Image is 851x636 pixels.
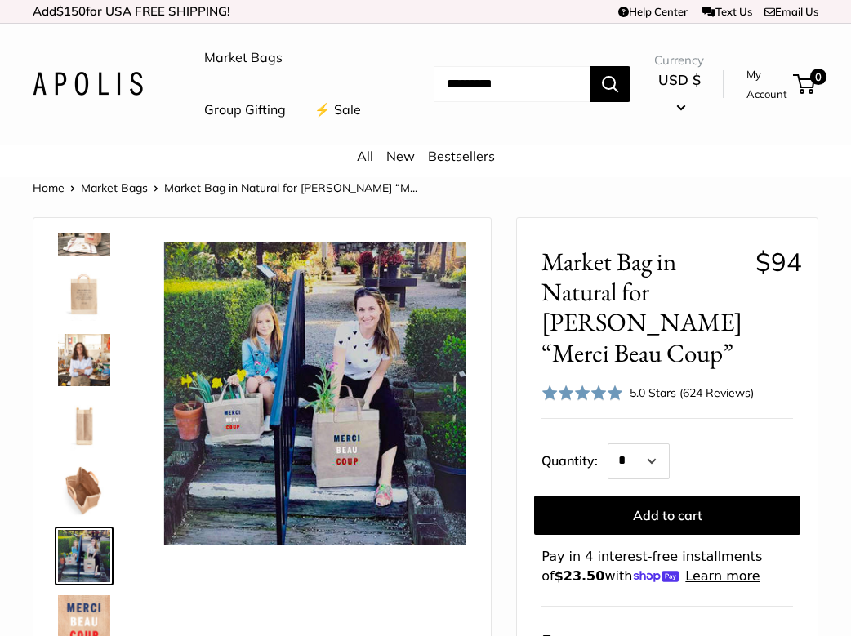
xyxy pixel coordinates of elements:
span: USD $ [658,71,701,88]
nav: Breadcrumb [33,177,417,198]
a: New [386,148,415,164]
a: All [357,148,373,164]
a: Home [33,180,65,195]
img: Market Bag in Natural for Clare V. “Merci Beau Coup” [58,399,110,451]
a: Text Us [702,5,752,18]
a: Help Center [618,5,688,18]
a: Group Gifting [204,98,286,122]
a: description_Seal of authenticity printed on the backside of every bag. [55,265,114,324]
button: USD $ [654,67,704,119]
img: description_Seal of authenticity printed on the backside of every bag. [58,269,110,321]
a: ⚡️ Sale [314,98,361,122]
a: My Account [746,64,787,105]
span: Currency [654,49,704,72]
div: 5.0 Stars (624 Reviews) [541,380,754,404]
div: 5.0 Stars (624 Reviews) [630,384,754,402]
span: 0 [810,69,826,85]
a: Market Bag in Natural for Clare V. “Merci Beau Coup” [55,396,114,455]
a: Market Bags [204,46,283,70]
input: Search... [434,66,590,102]
img: description_Clare V in her CA studio [58,334,110,386]
a: description_Clare V in her CA studio [55,331,114,389]
a: 0 [795,74,815,94]
img: description_Spacious inner area with room for everything. [58,465,110,517]
button: Add to cart [534,496,800,535]
button: Search [590,66,630,102]
span: $150 [56,3,86,19]
a: Bestsellers [428,148,495,164]
a: Market Bags [81,180,148,195]
label: Quantity: [541,438,608,479]
span: Market Bag in Natural for [PERSON_NAME] “M... [164,180,417,195]
a: Email Us [764,5,818,18]
img: Apolis [33,72,143,96]
img: Market Bag in Natural for Clare V. “Merci Beau Coup” [164,242,466,545]
a: description_Spacious inner area with room for everything. [55,461,114,520]
a: Market Bag in Natural for Clare V. “Merci Beau Coup” [55,527,114,585]
span: $94 [755,246,802,278]
span: Market Bag in Natural for [PERSON_NAME] “Merci Beau Coup” [541,247,742,368]
img: Market Bag in Natural for Clare V. “Merci Beau Coup” [58,530,110,582]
